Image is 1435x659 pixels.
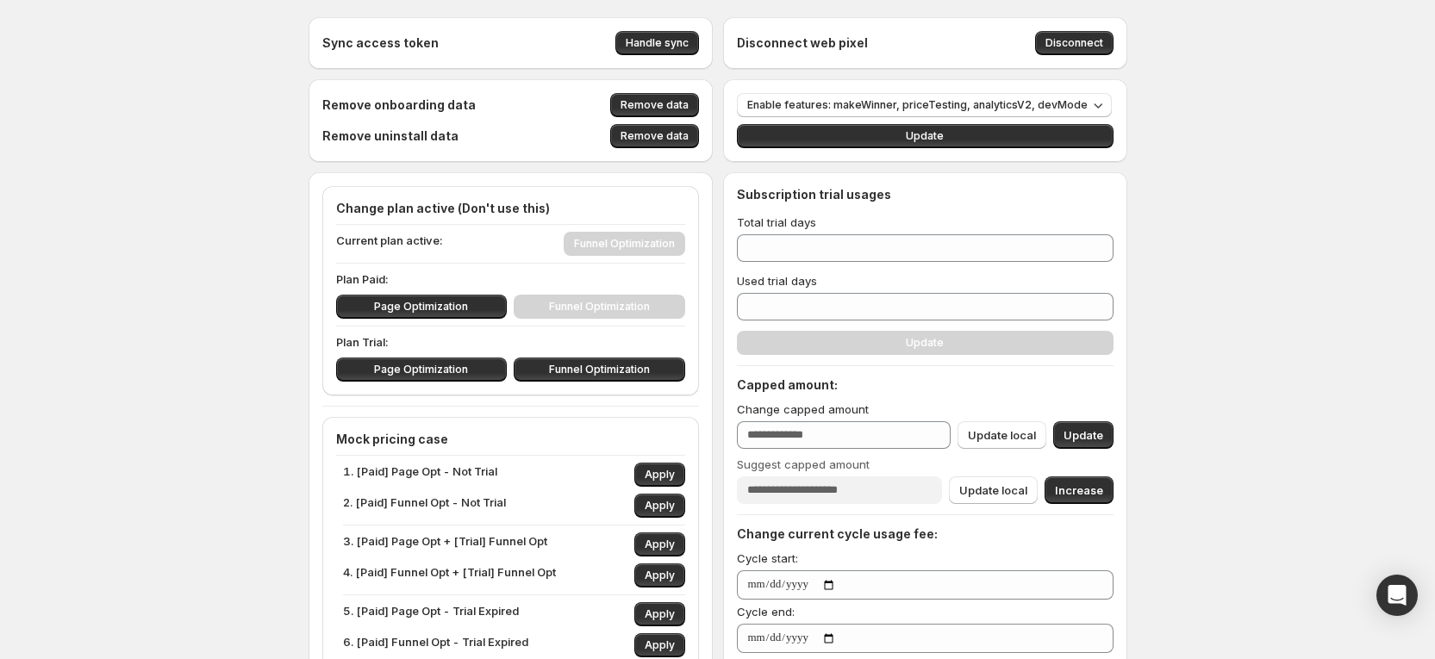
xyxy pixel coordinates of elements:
[336,232,443,256] p: Current plan active:
[621,129,689,143] span: Remove data
[549,363,650,376] span: Funnel Optimization
[645,638,675,652] span: Apply
[615,31,699,55] button: Handle sync
[1055,482,1103,499] span: Increase
[737,376,1114,394] h4: Capped amount:
[514,357,685,382] button: Funnel Optimization
[610,124,699,148] button: Remove data
[968,426,1036,444] span: Update local
[336,431,685,448] h4: Mock pricing case
[343,602,519,626] p: 5. [Paid] Page Opt - Trial Expired
[336,333,685,351] p: Plan Trial:
[1045,476,1114,504] button: Increase
[959,482,1027,499] span: Update local
[634,602,685,626] button: Apply
[336,270,685,288] p: Plan Paid:
[645,468,675,482] span: Apply
[1045,36,1103,50] span: Disconnect
[621,98,689,112] span: Remove data
[634,532,685,556] button: Apply
[343,463,497,487] p: 1. [Paid] Page Opt - Not Trial
[737,274,817,288] span: Used trial days
[1064,426,1103,444] span: Update
[374,300,468,314] span: Page Optimization
[634,633,685,657] button: Apply
[634,463,685,487] button: Apply
[336,357,508,382] button: Page Optimization
[737,124,1114,148] button: Update
[737,525,1114,543] h4: Change current cycle usage fee:
[645,499,675,513] span: Apply
[343,633,528,657] p: 6. [Paid] Funnel Opt - Trial Expired
[645,607,675,621] span: Apply
[737,93,1112,117] button: Enable features: makeWinner, priceTesting, analyticsV2, devMode
[1376,575,1418,616] div: Open Intercom Messenger
[343,494,506,518] p: 2. [Paid] Funnel Opt - Not Trial
[336,200,685,217] h4: Change plan active (Don't use this)
[737,457,870,471] span: Suggest capped amount
[737,605,795,619] span: Cycle end:
[626,36,689,50] span: Handle sync
[634,494,685,518] button: Apply
[1035,31,1114,55] button: Disconnect
[958,421,1046,449] button: Update local
[322,34,439,52] h4: Sync access token
[343,532,547,556] p: 3. [Paid] Page Opt + [Trial] Funnel Opt
[737,186,891,203] h4: Subscription trial usages
[645,569,675,582] span: Apply
[336,295,508,319] button: Page Optimization
[645,538,675,551] span: Apply
[747,98,1088,112] span: Enable features: makeWinner, priceTesting, analyticsV2, devMode
[343,563,556,588] p: 4. [Paid] Funnel Opt + [Trial] Funnel Opt
[322,96,476,114] h4: Remove onboarding data
[737,402,869,416] span: Change capped amount
[634,563,685,588] button: Apply
[737,34,868,52] h4: Disconnect web pixel
[374,363,468,376] span: Page Optimization
[949,476,1038,504] button: Update local
[906,129,944,143] span: Update
[610,93,699,117] button: Remove data
[322,127,459,145] h4: Remove uninstall data
[1053,421,1114,449] button: Update
[737,215,816,229] span: Total trial days
[737,551,798,565] span: Cycle start:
